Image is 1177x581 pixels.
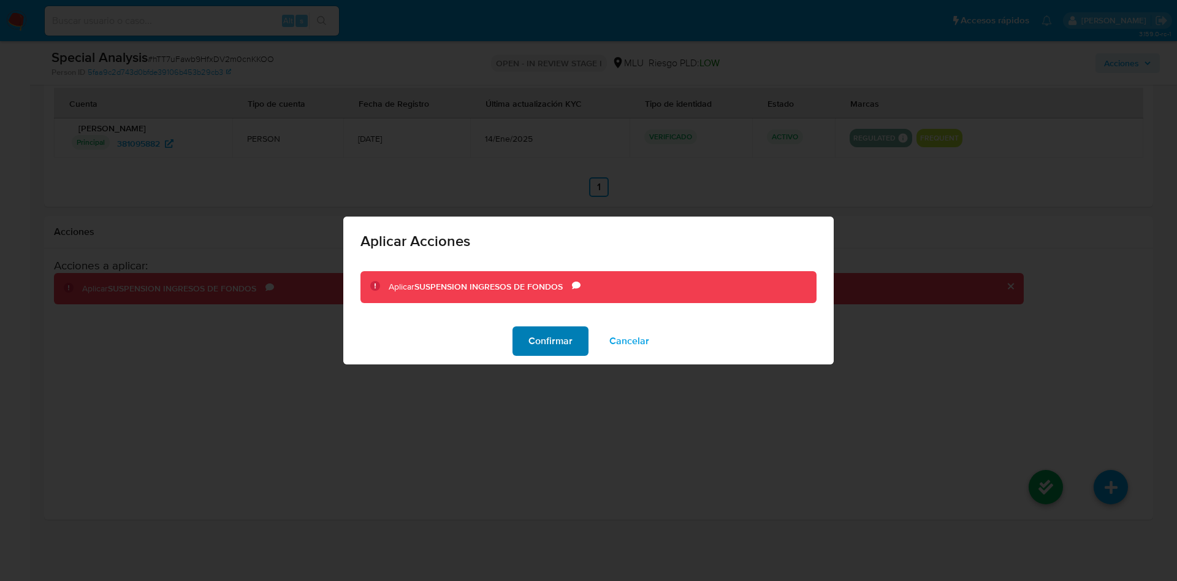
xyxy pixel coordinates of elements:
span: Cancelar [609,328,649,355]
button: Confirmar [512,326,588,356]
div: Aplicar [389,281,572,293]
b: SUSPENSION INGRESOS DE FONDOS [414,280,563,293]
span: Aplicar Acciones [360,234,817,248]
button: Cancelar [593,326,665,356]
span: Confirmar [528,328,573,355]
